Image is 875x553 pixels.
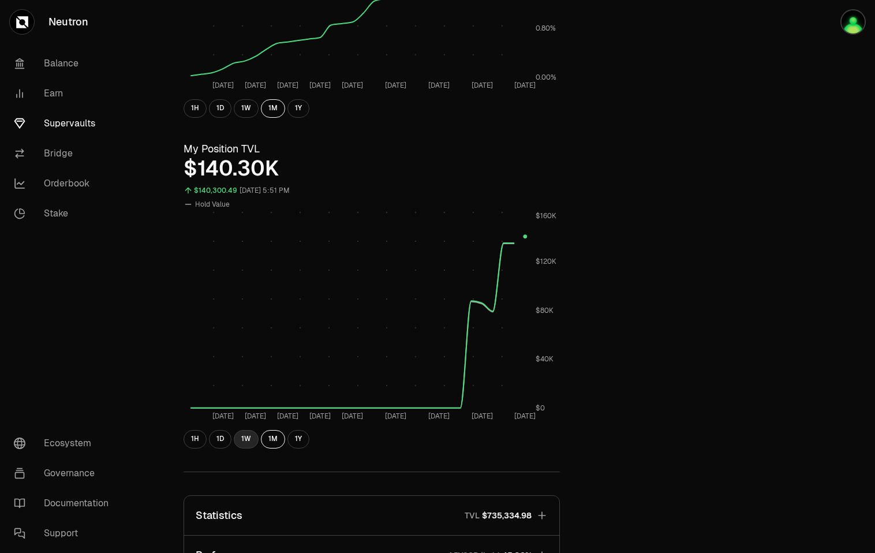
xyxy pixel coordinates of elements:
[465,510,480,521] p: TVL
[209,99,231,118] button: 1D
[482,510,532,521] span: $735,334.98
[536,73,556,82] tspan: 0.00%
[196,507,242,524] p: Statistics
[261,99,285,118] button: 1M
[342,81,363,90] tspan: [DATE]
[5,79,125,109] a: Earn
[234,99,259,118] button: 1W
[342,412,363,421] tspan: [DATE]
[245,412,266,421] tspan: [DATE]
[536,354,554,364] tspan: $40K
[5,139,125,169] a: Bridge
[514,81,536,90] tspan: [DATE]
[261,430,285,449] button: 1M
[428,412,450,421] tspan: [DATE]
[309,81,331,90] tspan: [DATE]
[536,24,556,33] tspan: 0.80%
[385,412,406,421] tspan: [DATE]
[184,99,207,118] button: 1H
[287,99,309,118] button: 1Y
[514,412,536,421] tspan: [DATE]
[195,200,230,209] span: Hold Value
[536,257,556,266] tspan: $120K
[385,81,406,90] tspan: [DATE]
[536,403,545,413] tspan: $0
[194,184,237,197] div: $140,300.49
[472,412,493,421] tspan: [DATE]
[245,81,266,90] tspan: [DATE]
[536,211,556,221] tspan: $160K
[184,496,559,535] button: StatisticsTVL$735,334.98
[212,81,234,90] tspan: [DATE]
[277,412,298,421] tspan: [DATE]
[472,81,493,90] tspan: [DATE]
[234,430,259,449] button: 1W
[184,157,560,180] div: $140.30K
[842,10,865,33] img: brainKID
[212,412,234,421] tspan: [DATE]
[5,169,125,199] a: Orderbook
[240,184,290,197] div: [DATE] 5:51 PM
[5,109,125,139] a: Supervaults
[536,305,554,315] tspan: $80K
[184,430,207,449] button: 1H
[428,81,450,90] tspan: [DATE]
[209,430,231,449] button: 1D
[309,412,331,421] tspan: [DATE]
[5,488,125,518] a: Documentation
[184,141,560,157] h3: My Position TVL
[5,48,125,79] a: Balance
[5,458,125,488] a: Governance
[287,430,309,449] button: 1Y
[277,81,298,90] tspan: [DATE]
[5,199,125,229] a: Stake
[5,428,125,458] a: Ecosystem
[5,518,125,548] a: Support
